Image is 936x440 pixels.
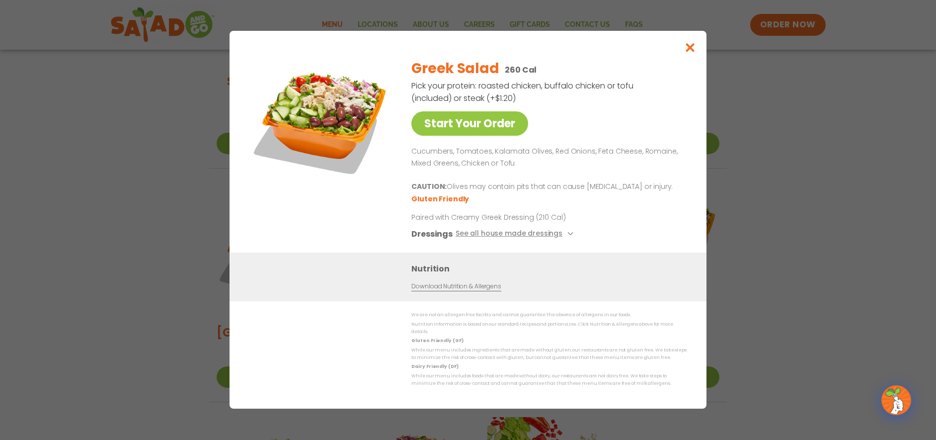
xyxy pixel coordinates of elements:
[411,228,453,241] h3: Dressings
[411,111,528,136] a: Start Your Order
[252,51,391,190] img: Featured product photo for Greek Salad
[882,386,910,414] img: wpChatIcon
[411,321,687,336] p: Nutrition information is based on our standard recipes and portion sizes. Click Nutrition & Aller...
[411,372,687,388] p: While our menu includes foods that are made without dairy, our restaurants are not dairy free. We...
[411,181,683,193] p: Olives may contain pits that can cause [MEDICAL_DATA] or injury.
[411,282,501,292] a: Download Nutrition & Allergens
[411,80,635,104] p: Pick your protein: roasted chicken, buffalo chicken or tofu (included) or steak (+$1.20)
[411,213,595,223] p: Paired with Creamy Greek Dressing (210 Cal)
[456,228,576,241] button: See all house made dressings
[505,64,537,76] p: 260 Cal
[411,364,458,370] strong: Dairy Friendly (DF)
[411,58,499,79] h2: Greek Salad
[411,146,683,170] p: Cucumbers, Tomatoes, Kalamata Olives, Red Onions, Feta Cheese, Romaine, Mixed Greens, Chicken or ...
[411,338,463,344] strong: Gluten Friendly (GF)
[411,312,687,319] p: We are not an allergen free facility and cannot guarantee the absence of allergens in our foods.
[411,263,692,275] h3: Nutrition
[411,194,470,205] li: Gluten Friendly
[674,31,706,64] button: Close modal
[411,182,447,192] b: CAUTION:
[411,347,687,362] p: While our menu includes ingredients that are made without gluten, our restaurants are not gluten ...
